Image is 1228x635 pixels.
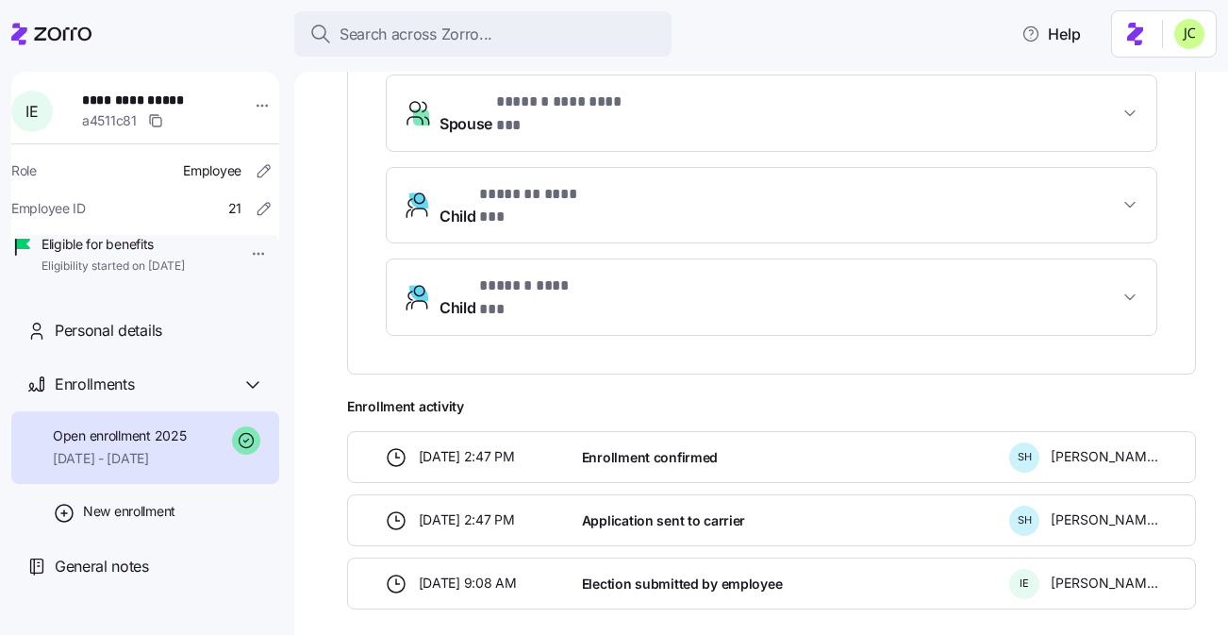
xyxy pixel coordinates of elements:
button: Search across Zorro... [294,11,672,57]
span: Election submitted by employee [582,575,783,593]
span: Enrollments [55,373,134,396]
span: Search across Zorro... [340,23,492,46]
span: [DATE] 2:47 PM [419,447,515,466]
button: Help [1006,15,1096,53]
span: 21 [228,199,241,218]
span: New enrollment [83,502,175,521]
span: [PERSON_NAME] [1051,510,1158,529]
span: Personal details [55,319,162,343]
span: Child [440,183,605,228]
span: Help [1021,23,1081,45]
span: General notes [55,555,149,578]
span: S H [1018,515,1032,526]
span: Child [440,275,589,320]
span: Role [11,161,37,180]
img: 0d5040ea9766abea509702906ec44285 [1174,19,1204,49]
span: I E [1020,578,1029,589]
span: Eligible for benefits [41,235,185,254]
span: [DATE] - [DATE] [53,449,186,468]
span: Eligibility started on [DATE] [41,259,185,275]
span: Application sent to carrier [582,511,745,530]
span: [PERSON_NAME] [1051,447,1158,466]
span: I E [25,104,38,119]
span: [PERSON_NAME] [1051,574,1158,593]
span: S H [1018,452,1032,462]
span: Enrollment activity [347,397,1196,416]
span: a4511c81 [82,111,137,130]
span: Employee [183,161,241,180]
span: Employee ID [11,199,86,218]
span: Enrollment confirmed [582,448,718,467]
span: [DATE] 2:47 PM [419,510,515,529]
span: Spouse [440,91,643,136]
span: [DATE] 9:08 AM [419,574,517,593]
span: Open enrollment 2025 [53,426,186,445]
